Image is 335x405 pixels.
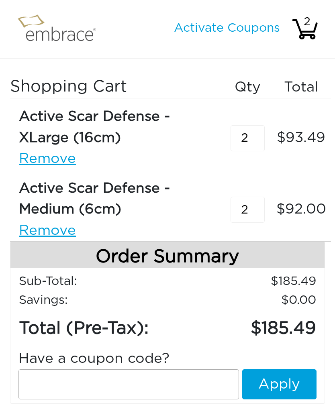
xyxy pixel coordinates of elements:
[277,128,325,149] span: 93.49
[10,77,218,96] h3: Shopping Cart
[242,369,317,399] button: Apply
[293,14,321,31] div: 2
[19,178,214,220] div: Active Scar Defense - Medium (6cm)
[18,310,182,342] td: Total (Pre-Tax):
[14,10,106,49] img: logo.png
[235,77,261,98] span: Qty
[19,106,214,149] div: Active Scar Defense - XLarge (16cm)
[291,15,319,43] img: cart
[18,272,182,291] td: Sub-Total:
[19,149,214,170] a: Remove
[278,77,331,98] div: Total
[276,199,326,220] span: 92.00
[174,22,280,34] a: Activate Coupons
[18,291,182,310] td: Savings :
[19,220,214,242] a: Remove
[12,348,323,370] div: Have a coupon code?
[182,310,317,342] td: 185.49
[291,24,319,33] a: 2
[10,242,325,268] h4: Order Summary
[182,291,317,310] td: 0.00
[182,272,317,291] td: 185.49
